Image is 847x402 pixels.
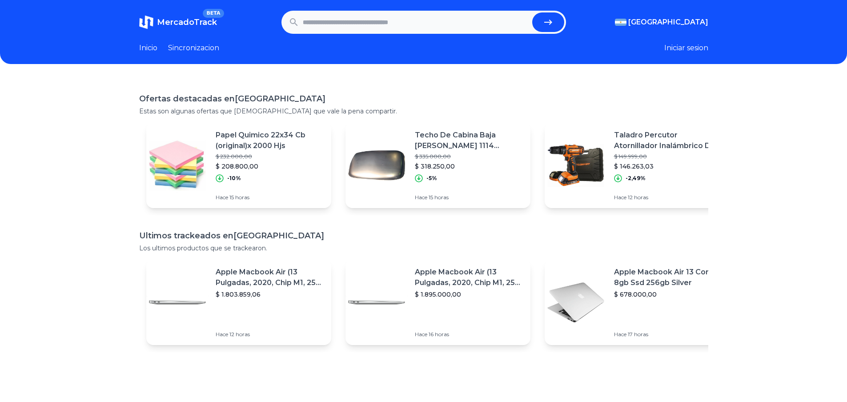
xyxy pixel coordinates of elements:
[345,134,408,197] img: Featured image
[168,43,219,53] a: Sincronizacion
[216,153,324,160] p: $ 232.000,00
[628,17,708,28] span: [GEOGRAPHIC_DATA]
[415,331,523,338] p: Hace 16 horas
[545,271,607,334] img: Featured image
[216,130,324,151] p: Papel Quimico 22x34 Cb (original)x 2000 Hjs
[139,244,708,253] p: Los ultimos productos que se trackearon.
[415,130,523,151] p: Techo De Cabina Baja [PERSON_NAME] 1114 Modelo Viejo
[545,134,607,197] img: Featured image
[146,123,331,208] a: Featured imagePapel Quimico 22x34 Cb (original)x 2000 Hjs$ 232.000,00$ 208.800,00-10%Hace 15 horas
[415,162,523,171] p: $ 318.250,00
[216,290,324,299] p: $ 1.803.859,06
[415,153,523,160] p: $ 335.000,00
[216,162,324,171] p: $ 208.800,00
[614,290,723,299] p: $ 678.000,00
[614,267,723,288] p: Apple Macbook Air 13 Core I5 8gb Ssd 256gb Silver
[216,267,324,288] p: Apple Macbook Air (13 Pulgadas, 2020, Chip M1, 256 Gb De Ssd, 8 Gb De Ram) - Plata
[626,175,646,182] p: -2,49%
[216,331,324,338] p: Hace 12 horas
[614,130,723,151] p: Taladro Percutor Atornillador Inalámbrico De 10mm Lüsqtoff Atl18-8b 18v + Accesorio Con Maletín 220v
[614,331,723,338] p: Hace 17 horas
[216,194,324,201] p: Hace 15 horas
[615,17,708,28] button: [GEOGRAPHIC_DATA]
[345,260,530,345] a: Featured imageApple Macbook Air (13 Pulgadas, 2020, Chip M1, 256 Gb De Ssd, 8 Gb De Ram) - Plata$...
[415,267,523,288] p: Apple Macbook Air (13 Pulgadas, 2020, Chip M1, 256 Gb De Ssd, 8 Gb De Ram) - Plata
[664,43,708,53] button: Iniciar sesion
[139,107,708,116] p: Estas son algunas ofertas que [DEMOGRAPHIC_DATA] que vale la pena compartir.
[139,15,153,29] img: MercadoTrack
[139,43,157,53] a: Inicio
[139,15,217,29] a: MercadoTrackBETA
[614,162,723,171] p: $ 146.263,03
[415,290,523,299] p: $ 1.895.000,00
[157,17,217,27] span: MercadoTrack
[146,260,331,345] a: Featured imageApple Macbook Air (13 Pulgadas, 2020, Chip M1, 256 Gb De Ssd, 8 Gb De Ram) - Plata$...
[139,92,708,105] h1: Ofertas destacadas en [GEOGRAPHIC_DATA]
[426,175,437,182] p: -5%
[545,123,730,208] a: Featured imageTaladro Percutor Atornillador Inalámbrico De 10mm Lüsqtoff Atl18-8b 18v + Accesorio...
[415,194,523,201] p: Hace 15 horas
[139,229,708,242] h1: Ultimos trackeados en [GEOGRAPHIC_DATA]
[545,260,730,345] a: Featured imageApple Macbook Air 13 Core I5 8gb Ssd 256gb Silver$ 678.000,00Hace 17 horas
[345,271,408,334] img: Featured image
[615,19,626,26] img: Argentina
[614,153,723,160] p: $ 149.999,00
[227,175,241,182] p: -10%
[203,9,224,18] span: BETA
[146,134,209,197] img: Featured image
[345,123,530,208] a: Featured imageTecho De Cabina Baja [PERSON_NAME] 1114 Modelo Viejo$ 335.000,00$ 318.250,00-5%Hace...
[146,271,209,334] img: Featured image
[614,194,723,201] p: Hace 12 horas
